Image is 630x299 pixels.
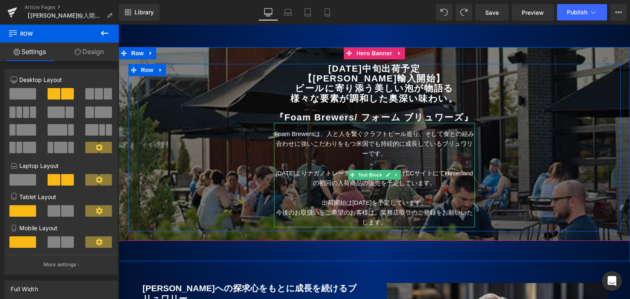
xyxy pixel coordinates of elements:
b: ビールに寄り添う美しい泡が物語る [176,59,335,69]
b: / フォーム ブリュワーズ [236,88,345,98]
a: Mobile [317,4,337,20]
p: Foam Brewersは、人と人を繋ぐクラフトビール造り、そして食との組み合わせに強いこだわりをもつ [155,104,356,134]
div: Open Intercom Messenger [602,271,622,291]
button: Undo [436,4,452,20]
span: Hero Banner [236,23,276,35]
p: 今後のお取扱いをご希望のお客様は、業務店取引のご登録をお願いいたします。 [155,183,356,203]
a: Expand / Collapse [37,39,48,52]
span: Save [485,8,499,17]
b: 』 [345,88,355,98]
a: Article Pages [25,4,119,11]
button: Redo [456,4,472,20]
b: 【[PERSON_NAME]輸入開始】 [185,49,327,59]
p: [DATE]よりナガノトレーディングの卸売り向けECサイトにてHinterlandの初回の入荷商品の販売を予定しています。 [155,144,356,163]
a: New Library [119,4,160,20]
p: Laptop Layout [11,161,112,170]
span: Row [21,39,37,52]
b: 『Foam Brewers [156,88,236,98]
div: Full Width [11,281,38,292]
button: More [610,4,627,20]
span: Library [135,9,154,16]
a: Expand / Collapse [276,23,286,35]
span: 【[PERSON_NAME]輸入開始】ビールに寄り添う美しい泡が物語るいくつもの調和『Foam Brewers』[DATE]中旬出荷予定 [25,12,103,19]
b: 様々な要素が調和した奥深い味わい。 [172,69,339,79]
p: More settings [43,261,76,268]
a: Expand / Collapse [274,145,282,155]
p: 出荷開始は[DATE]を予定しています。 [155,173,356,183]
b: [PERSON_NAME]への探求心をもとに成長を続けるブリュワリー [24,259,238,279]
p: Tablet Layout [11,193,112,201]
button: More settings [5,255,117,274]
a: Expand / Collapse [27,23,38,35]
a: Tablet [298,4,317,20]
span: Text Block [238,145,265,155]
p: Mobile Layout [11,224,112,232]
span: Publish [567,9,587,16]
span: Row [11,23,27,35]
button: Publish [557,4,607,20]
span: Preview [522,8,544,17]
a: Desktop [258,4,278,20]
a: Design [59,43,119,61]
p: Desktop Layout [11,75,112,84]
a: Laptop [278,4,298,20]
span: Row [8,25,90,43]
a: Preview [512,4,554,20]
b: [DATE]中旬出荷予定 [210,39,301,49]
span: 米国でも持続的に成長しているブリュワリーです。 [237,116,354,132]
